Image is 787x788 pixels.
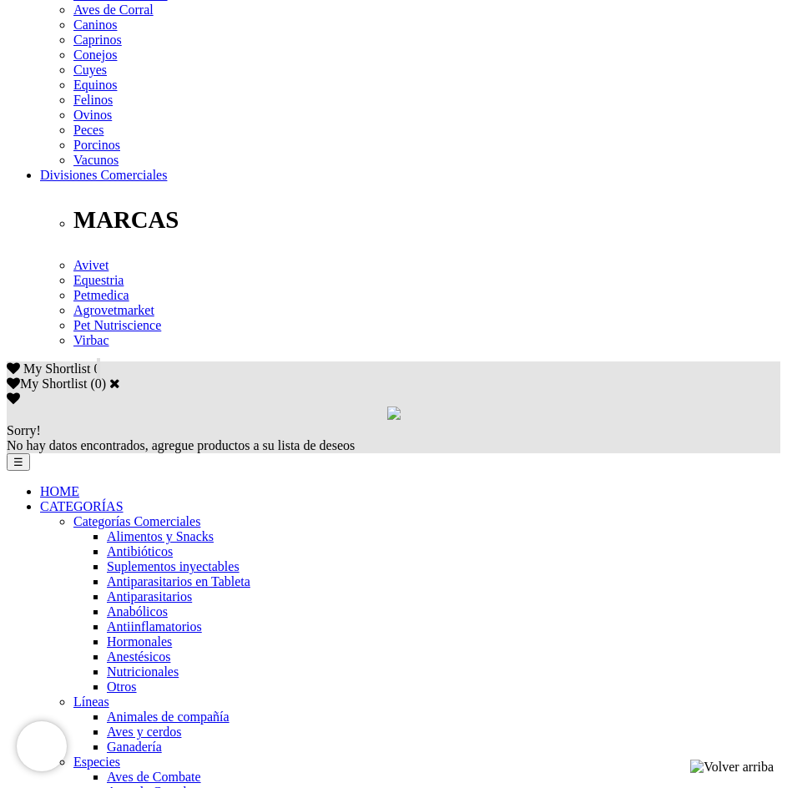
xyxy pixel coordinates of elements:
[107,725,181,739] a: Aves y cerdos
[73,33,122,47] a: Caprinos
[107,740,162,754] a: Ganadería
[7,453,30,471] button: ☰
[23,361,90,376] span: My Shortlist
[73,755,120,769] a: Especies
[73,514,200,528] a: Categorías Comerciales
[73,108,112,122] a: Ovinos
[107,679,137,694] a: Otros
[73,138,120,152] a: Porcinos
[73,123,103,137] a: Peces
[387,407,401,420] img: loading.gif
[107,559,240,573] a: Suplementos inyectables
[73,318,161,332] a: Pet Nutriscience
[73,18,117,32] a: Caninos
[73,153,119,167] a: Vacunos
[107,649,170,664] a: Anestésicos
[107,710,230,724] a: Animales de compañía
[109,376,120,390] a: Cerrar
[73,93,113,107] a: Felinos
[40,484,79,498] a: HOME
[73,206,780,234] p: MARCAS
[93,361,100,376] span: 0
[107,634,172,649] a: Hormonales
[107,664,179,679] a: Nutricionales
[73,695,109,709] a: Líneas
[107,770,201,784] a: Aves de Combate
[7,423,41,437] span: Sorry!
[17,721,67,771] iframe: Brevo live chat
[73,288,129,302] a: Petmedica
[7,376,87,391] label: My Shortlist
[40,168,167,182] a: Divisiones Comerciales
[73,273,124,287] a: Equestria
[73,3,154,17] a: Aves de Corral
[107,529,214,543] a: Alimentos y Snacks
[73,48,117,62] a: Conejos
[40,499,124,513] a: CATEGORÍAS
[107,589,192,604] a: Antiparasitarios
[107,574,250,588] a: Antiparasitarios en Tableta
[107,619,202,634] a: Antiinflamatorios
[73,303,154,317] a: Agrovetmarket
[73,63,107,77] a: Cuyes
[90,376,106,391] span: ( )
[107,544,173,558] a: Antibióticos
[73,78,117,92] a: Equinos
[73,333,109,347] a: Virbac
[95,376,102,391] label: 0
[690,760,774,775] img: Volver arriba
[7,423,780,453] div: No hay datos encontrados, agregue productos a su lista de deseos
[107,604,168,619] a: Anabólicos
[73,258,108,272] a: Avivet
